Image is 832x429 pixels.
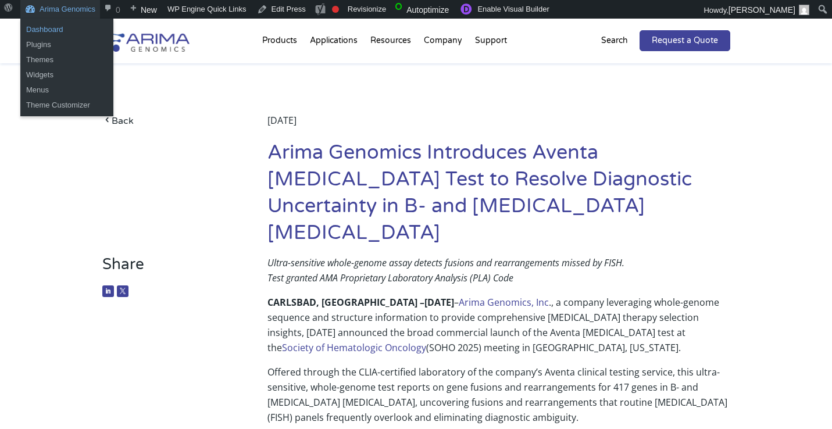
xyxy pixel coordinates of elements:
a: Request a Quote [640,30,730,51]
ul: Arima Genomics [20,19,113,56]
a: Society of Hematologic Oncology [282,341,426,354]
ul: Arima Genomics [20,49,113,116]
p: – ., a company leveraging whole-genome sequence and structure information to provide comprehensiv... [267,295,730,364]
img: Arima-Genomics-logo [102,30,190,52]
div: [DATE] [267,113,730,140]
p: Search [601,33,628,48]
a: Arima Genomics, Inc [459,296,549,309]
h1: Arima Genomics Introduces Aventa [MEDICAL_DATA] Test to Resolve Diagnostic Uncertainty in B- and ... [267,140,730,255]
h3: Share [102,255,233,283]
em: Ultra-sensitive whole-genome assay detects fusions and rearrangements missed by FISH. [267,256,624,269]
div: Focus keyphrase not set [332,6,339,13]
a: Widgets [20,67,113,83]
b: CARLSBAD, [GEOGRAPHIC_DATA] – [267,296,424,309]
a: Dashboard [20,22,113,37]
b: [DATE] [424,296,454,309]
a: Back [102,113,233,128]
a: Plugins [20,37,113,52]
a: Themes [20,52,113,67]
span: [PERSON_NAME] [729,5,795,15]
a: Menus [20,83,113,98]
em: Test granted AMA Proprietary Laboratory Analysis (PLA) Code [267,271,513,284]
a: Theme Customizer [20,98,113,113]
